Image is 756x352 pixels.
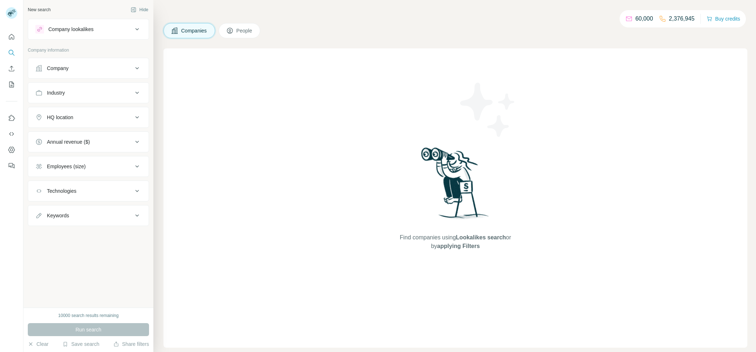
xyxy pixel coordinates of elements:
div: 10000 search results remaining [58,312,118,319]
span: Lookalikes search [456,234,506,240]
button: Use Surfe on LinkedIn [6,112,17,125]
button: Industry [28,84,149,101]
span: applying Filters [437,243,480,249]
p: 2,376,945 [669,14,695,23]
p: 60,000 [635,14,653,23]
button: HQ location [28,109,149,126]
div: Company lookalikes [48,26,93,33]
button: Company lookalikes [28,21,149,38]
div: New search [28,6,51,13]
button: Use Surfe API [6,127,17,140]
div: Annual revenue ($) [47,138,90,145]
button: Save search [62,340,99,348]
button: Feedback [6,159,17,172]
span: People [236,27,253,34]
button: Share filters [113,340,149,348]
div: Keywords [47,212,69,219]
button: Dashboard [6,143,17,156]
div: HQ location [47,114,73,121]
div: Technologies [47,187,77,195]
h4: Search [163,9,747,19]
div: Employees (size) [47,163,86,170]
button: Technologies [28,182,149,200]
button: Search [6,46,17,59]
button: Keywords [28,207,149,224]
span: Find companies using or by [398,233,513,251]
button: Hide [126,4,153,15]
button: Clear [28,340,48,348]
img: Surfe Illustration - Stars [455,77,520,142]
button: Annual revenue ($) [28,133,149,151]
button: Enrich CSV [6,62,17,75]
span: Companies [181,27,207,34]
button: Buy credits [707,14,740,24]
div: Company [47,65,69,72]
div: Industry [47,89,65,96]
button: Employees (size) [28,158,149,175]
button: My lists [6,78,17,91]
p: Company information [28,47,149,53]
img: Surfe Illustration - Woman searching with binoculars [418,145,493,226]
button: Quick start [6,30,17,43]
button: Company [28,60,149,77]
